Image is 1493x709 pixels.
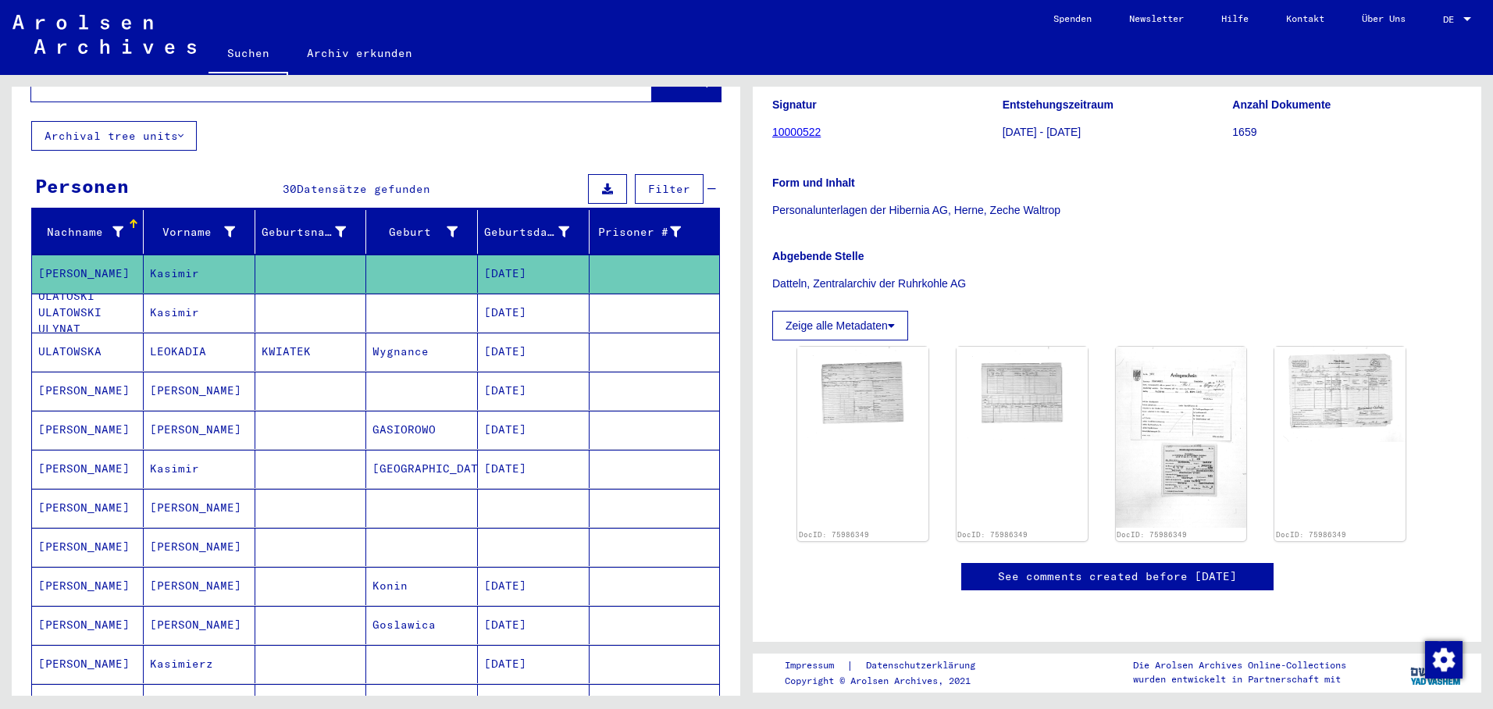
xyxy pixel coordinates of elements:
[32,567,144,605] mat-cell: [PERSON_NAME]
[1424,640,1462,678] div: Zustimmung ändern
[150,219,255,244] div: Vorname
[484,219,589,244] div: Geburtsdatum
[372,224,458,240] div: Geburt‏
[1276,530,1346,539] a: DocID: 75986349
[1003,124,1232,141] p: [DATE] - [DATE]
[1232,124,1462,141] p: 1659
[1425,641,1463,679] img: Zustimmung ändern
[144,333,255,371] mat-cell: LEOKADIA
[144,528,255,566] mat-cell: [PERSON_NAME]
[853,657,994,674] a: Datenschutzerklärung
[484,224,569,240] div: Geburtsdatum
[478,450,590,488] mat-cell: [DATE]
[478,255,590,293] mat-cell: [DATE]
[32,528,144,566] mat-cell: [PERSON_NAME]
[12,15,196,54] img: Arolsen_neg.svg
[366,567,478,605] mat-cell: Konin
[144,567,255,605] mat-cell: [PERSON_NAME]
[31,121,197,151] button: Archival tree units
[366,333,478,371] mat-cell: Wygnance
[590,210,719,254] mat-header-cell: Prisoner #
[255,333,367,371] mat-cell: KWIATEK
[38,219,143,244] div: Nachname
[635,174,704,204] button: Filter
[478,372,590,410] mat-cell: [DATE]
[998,568,1237,585] a: See comments created before [DATE]
[772,250,864,262] b: Abgebende Stelle
[144,606,255,644] mat-cell: [PERSON_NAME]
[1232,98,1331,111] b: Anzahl Dokumente
[957,530,1028,539] a: DocID: 75986349
[297,182,430,196] span: Datensätze gefunden
[144,255,255,293] mat-cell: Kasimir
[772,311,908,340] button: Zeige alle Metadaten
[772,276,1462,292] p: Datteln, Zentralarchiv der Ruhrkohle AG
[478,411,590,449] mat-cell: [DATE]
[772,176,855,189] b: Form und Inhalt
[1116,347,1247,528] img: 003.jpg
[799,530,869,539] a: DocID: 75986349
[1133,672,1346,686] p: wurden entwickelt in Partnerschaft mit
[478,645,590,683] mat-cell: [DATE]
[32,294,144,332] mat-cell: ULATOSKI ULATOWSKI ULYNAT
[372,219,477,244] div: Geburt‏
[1443,14,1460,25] span: DE
[32,210,144,254] mat-header-cell: Nachname
[262,219,366,244] div: Geburtsname
[38,224,123,240] div: Nachname
[144,411,255,449] mat-cell: [PERSON_NAME]
[785,674,994,688] p: Copyright © Arolsen Archives, 2021
[957,347,1088,441] img: 002.jpg
[478,606,590,644] mat-cell: [DATE]
[144,450,255,488] mat-cell: Kasimir
[478,567,590,605] mat-cell: [DATE]
[1274,347,1406,441] img: 004.jpg
[35,172,129,200] div: Personen
[1407,653,1466,692] img: yv_logo.png
[32,372,144,410] mat-cell: [PERSON_NAME]
[366,210,478,254] mat-header-cell: Geburt‏
[1003,98,1114,111] b: Entstehungszeitraum
[32,333,144,371] mat-cell: ULATOWSKA
[262,224,347,240] div: Geburtsname
[785,657,846,674] a: Impressum
[648,182,690,196] span: Filter
[32,489,144,527] mat-cell: [PERSON_NAME]
[32,411,144,449] mat-cell: [PERSON_NAME]
[208,34,288,75] a: Suchen
[478,333,590,371] mat-cell: [DATE]
[1117,530,1187,539] a: DocID: 75986349
[144,645,255,683] mat-cell: Kasimierz
[255,210,367,254] mat-header-cell: Geburtsname
[772,126,821,138] a: 10000522
[785,657,994,674] div: |
[144,489,255,527] mat-cell: [PERSON_NAME]
[32,255,144,293] mat-cell: [PERSON_NAME]
[596,224,681,240] div: Prisoner #
[32,450,144,488] mat-cell: [PERSON_NAME]
[478,294,590,332] mat-cell: [DATE]
[366,450,478,488] mat-cell: [GEOGRAPHIC_DATA]
[144,210,255,254] mat-header-cell: Vorname
[32,606,144,644] mat-cell: [PERSON_NAME]
[144,372,255,410] mat-cell: [PERSON_NAME]
[797,347,928,441] img: 001.jpg
[32,645,144,683] mat-cell: [PERSON_NAME]
[366,606,478,644] mat-cell: Goslawica
[366,411,478,449] mat-cell: GASIOROWO
[478,210,590,254] mat-header-cell: Geburtsdatum
[150,224,235,240] div: Vorname
[772,98,817,111] b: Signatur
[288,34,431,72] a: Archiv erkunden
[772,202,1462,219] p: Personalunterlagen der Hibernia AG, Herne, Zeche Waltrop
[596,219,700,244] div: Prisoner #
[144,294,255,332] mat-cell: Kasimir
[1133,658,1346,672] p: Die Arolsen Archives Online-Collections
[283,182,297,196] span: 30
